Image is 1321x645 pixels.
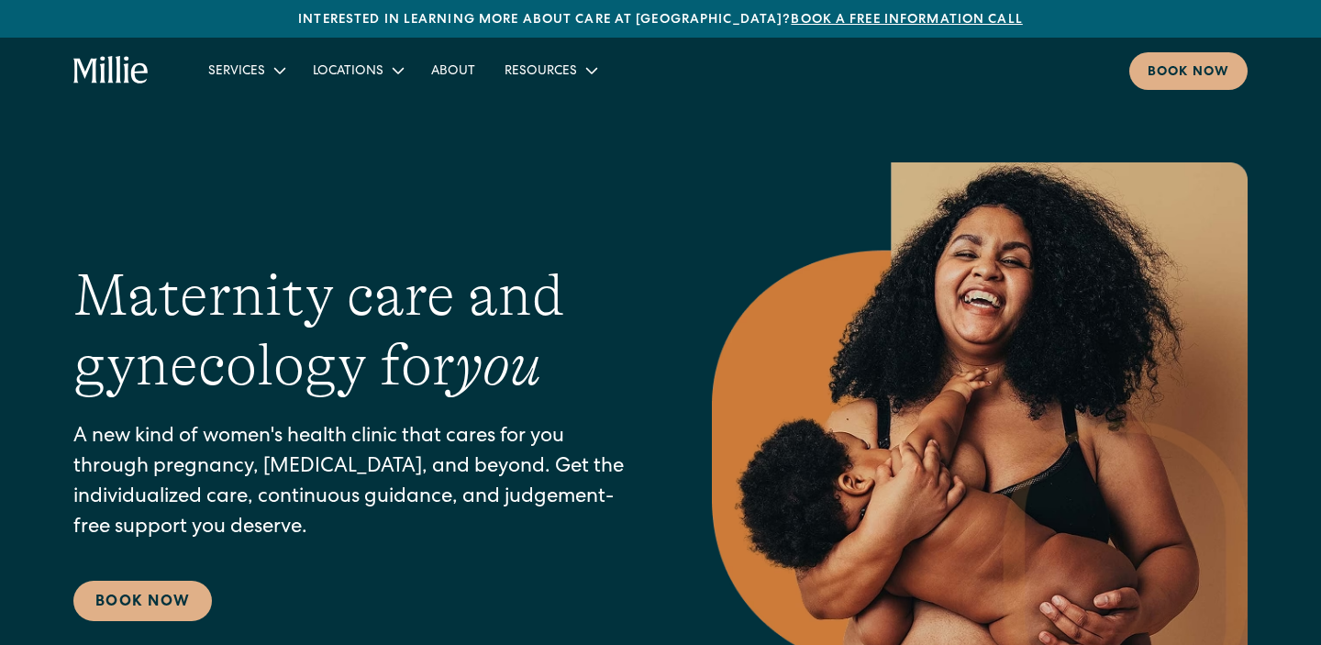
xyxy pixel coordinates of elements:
div: Locations [313,62,383,82]
div: Resources [505,62,577,82]
a: Book a free information call [791,14,1022,27]
a: Book Now [73,581,212,621]
div: Services [194,55,298,85]
h1: Maternity care and gynecology for [73,261,638,402]
a: home [73,56,150,85]
div: Locations [298,55,416,85]
div: Book now [1148,63,1229,83]
em: you [455,332,541,398]
a: About [416,55,490,85]
a: Book now [1129,52,1248,90]
div: Resources [490,55,610,85]
div: Services [208,62,265,82]
p: A new kind of women's health clinic that cares for you through pregnancy, [MEDICAL_DATA], and bey... [73,423,638,544]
